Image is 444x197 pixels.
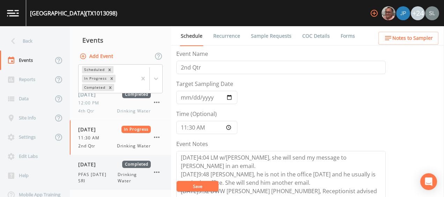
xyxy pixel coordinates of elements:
[70,85,171,120] a: [DATE]Completed12:00 PM4th QtrDrinking Water
[78,143,99,149] span: 2nd Qtr
[176,140,208,148] label: Event Notes
[176,80,233,88] label: Target Sampling Date
[117,143,151,149] span: Drinking Water
[340,26,356,46] a: Forms
[122,91,151,98] span: Completed
[176,50,208,58] label: Event Name
[396,6,410,20] img: 41241ef155101aa6d92a04480b0d0000
[78,100,103,106] span: 12:00 PM
[250,26,293,46] a: Sample Requests
[118,172,151,184] span: Drinking Water
[176,110,217,118] label: Time (Optional)
[78,50,116,63] button: Add Event
[392,34,433,43] span: Notes to Sampler
[82,84,106,91] div: Completed
[70,155,171,190] a: [DATE]CompletedPFAS [DATE] SRIDrinking Water
[381,6,396,20] div: Mike Franklin
[78,108,98,114] span: 4th Qtr
[382,6,395,20] img: e2d790fa78825a4bb76dcb6ab311d44c
[212,26,241,46] a: Recurrence
[396,6,410,20] div: Joshua gere Paul
[78,91,101,98] span: [DATE]
[180,26,203,46] a: Schedule
[78,161,101,168] span: [DATE]
[420,173,437,190] div: Open Intercom Messenger
[106,66,113,73] div: Remove Scheduled
[177,181,219,191] button: Save
[78,126,101,133] span: [DATE]
[30,9,117,17] div: [GEOGRAPHIC_DATA] (TX1013098)
[78,172,118,184] span: PFAS [DATE] SRI
[425,6,439,20] img: 0d5b2d5fd6ef1337b72e1b2735c28582
[70,120,171,155] a: [DATE]In Progress11:30 AM2nd QtrDrinking Water
[121,126,151,133] span: In Progress
[117,108,151,114] span: Drinking Water
[70,31,171,49] div: Events
[7,10,19,16] img: logo
[108,75,116,82] div: Remove In Progress
[411,6,425,20] div: +24
[122,161,151,168] span: Completed
[78,135,104,141] span: 11:30 AM
[82,75,108,82] div: In Progress
[378,32,438,45] button: Notes to Sampler
[82,66,106,73] div: Scheduled
[106,84,114,91] div: Remove Completed
[301,26,331,46] a: COC Details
